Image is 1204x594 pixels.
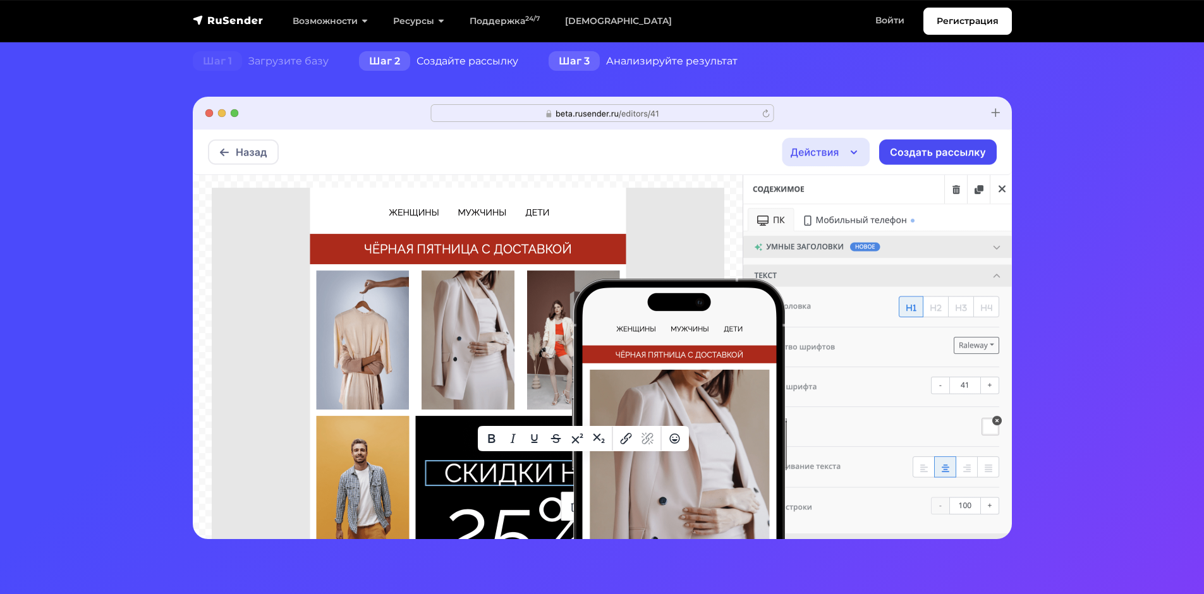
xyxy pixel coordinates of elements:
a: [DEMOGRAPHIC_DATA] [552,8,684,34]
div: Загрузите базу [178,49,344,74]
span: Шаг 1 [193,51,242,71]
a: Поддержка24/7 [457,8,552,34]
a: Регистрация [923,8,1012,35]
div: Анализируйте результат [533,49,753,74]
a: Войти [863,8,917,33]
span: Шаг 2 [359,51,410,71]
sup: 24/7 [525,15,540,23]
img: RuSender [193,14,264,27]
a: Ресурсы [380,8,457,34]
div: Создайте рассылку [344,49,533,74]
img: hero-02-min.png [193,97,1012,539]
span: Шаг 3 [549,51,600,71]
a: Возможности [280,8,380,34]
